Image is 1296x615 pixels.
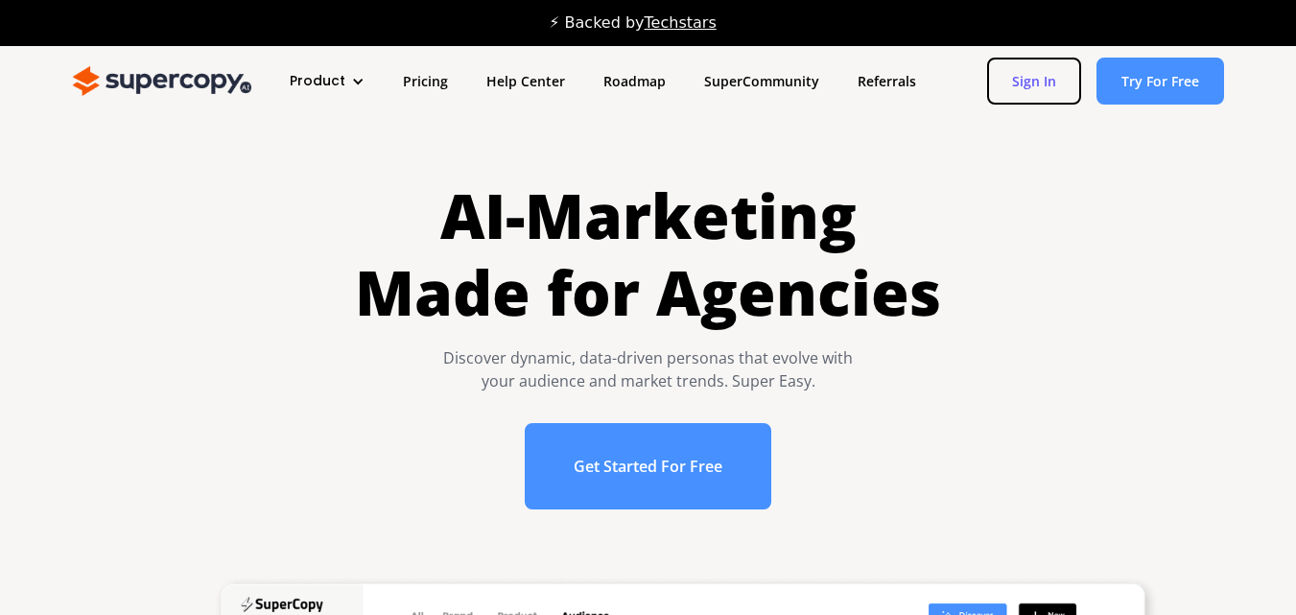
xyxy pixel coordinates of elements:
[838,63,935,99] a: Referrals
[271,63,384,99] div: Product
[645,13,717,32] a: Techstars
[685,63,838,99] a: SuperCommunity
[290,71,345,91] div: Product
[525,423,771,509] a: Get Started For Free
[384,63,467,99] a: Pricing
[987,58,1081,105] a: Sign In
[584,63,685,99] a: Roadmap
[549,13,716,33] div: ⚡ Backed by
[467,63,584,99] a: Help Center
[355,346,941,392] div: Discover dynamic, data-driven personas that evolve with your audience and market trends. Super Easy.
[355,177,941,331] h1: AI-Marketing Made for Agencies
[1096,58,1224,105] a: Try For Free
